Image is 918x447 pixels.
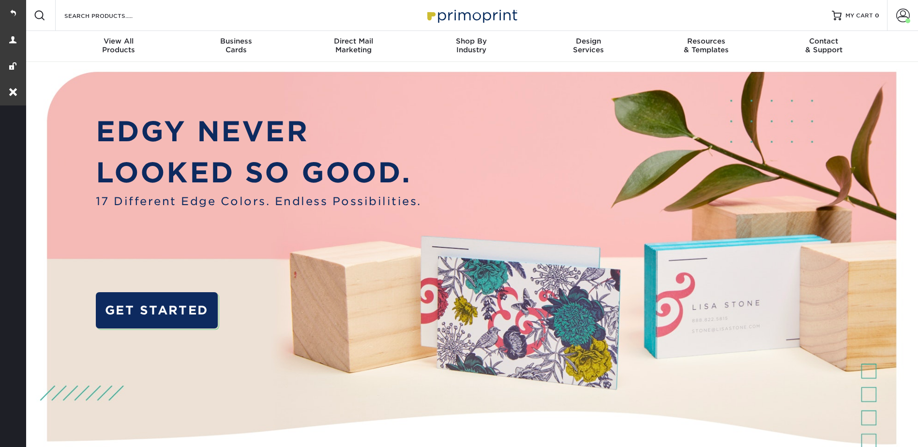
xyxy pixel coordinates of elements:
[423,5,520,26] img: Primoprint
[60,37,178,54] div: Products
[295,31,412,62] a: Direct MailMarketing
[412,37,530,45] span: Shop By
[845,12,873,20] span: MY CART
[412,31,530,62] a: Shop ByIndustry
[96,152,421,193] p: LOOKED SO GOOD.
[60,37,178,45] span: View All
[60,31,178,62] a: View AllProducts
[63,10,158,21] input: SEARCH PRODUCTS.....
[765,37,883,45] span: Contact
[295,37,412,45] span: Direct Mail
[412,37,530,54] div: Industry
[177,37,295,45] span: Business
[765,31,883,62] a: Contact& Support
[765,37,883,54] div: & Support
[647,31,765,62] a: Resources& Templates
[177,37,295,54] div: Cards
[530,37,647,45] span: Design
[96,193,421,209] span: 17 Different Edge Colors. Endless Possibilities.
[295,37,412,54] div: Marketing
[96,292,218,328] a: GET STARTED
[96,111,421,152] p: EDGY NEVER
[647,37,765,45] span: Resources
[647,37,765,54] div: & Templates
[177,31,295,62] a: BusinessCards
[875,12,879,19] span: 0
[530,31,647,62] a: DesignServices
[530,37,647,54] div: Services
